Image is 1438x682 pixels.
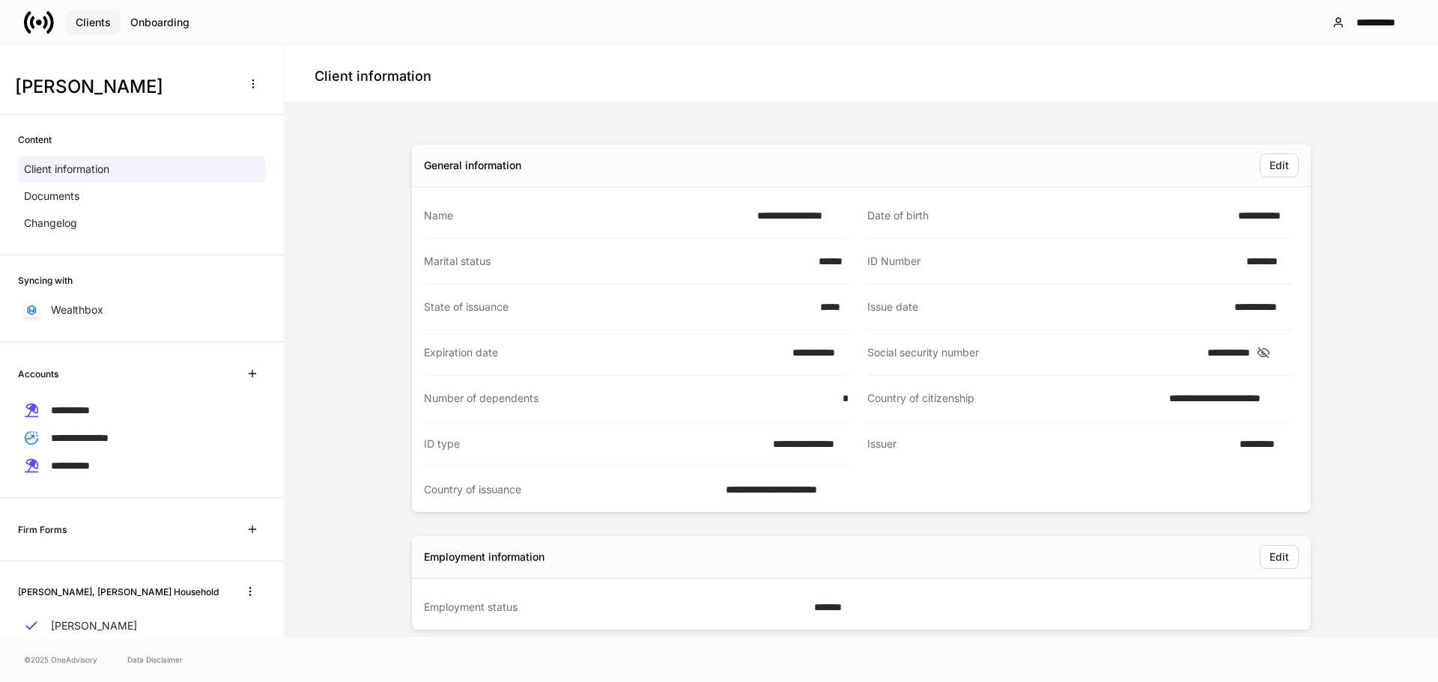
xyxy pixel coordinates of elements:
a: Documents [18,183,266,210]
p: Documents [24,189,79,204]
a: [PERSON_NAME] [18,612,266,639]
h6: Accounts [18,367,58,381]
h4: Client information [315,67,431,85]
div: Employment status [424,600,805,615]
button: Edit [1260,153,1299,177]
div: Edit [1269,160,1289,171]
div: ID Number [867,254,1237,269]
div: Edit [1269,552,1289,562]
div: State of issuance [424,299,811,314]
div: Date of birth [867,208,1229,223]
button: Clients [66,10,121,34]
div: Number of dependents [424,391,834,406]
span: © 2025 OneAdvisory [24,654,97,666]
div: Clients [76,17,111,28]
div: Social security number [867,345,1198,360]
a: Changelog [18,210,266,237]
p: Client information [24,162,109,177]
a: Data Disclaimer [127,654,183,666]
p: Changelog [24,216,77,231]
h3: [PERSON_NAME] [15,75,231,99]
h6: [PERSON_NAME], [PERSON_NAME] Household [18,585,219,599]
div: Onboarding [130,17,189,28]
p: [PERSON_NAME] [51,618,137,633]
div: Country of issuance [424,482,717,497]
button: Onboarding [121,10,199,34]
h6: Firm Forms [18,523,67,537]
button: Edit [1260,545,1299,569]
div: Issue date [867,299,1225,314]
div: ID type [424,436,764,451]
h6: Content [18,133,52,147]
div: Issuer [867,436,1231,452]
div: Country of citizenship [867,391,1160,406]
div: Employment information [424,549,544,564]
div: Expiration date [424,345,783,360]
div: General information [424,158,521,173]
a: Wealthbox [18,296,266,323]
div: Marital status [424,254,810,269]
h6: Syncing with [18,273,73,287]
a: Client information [18,156,266,183]
p: Wealthbox [51,302,103,317]
div: Name [424,208,748,223]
